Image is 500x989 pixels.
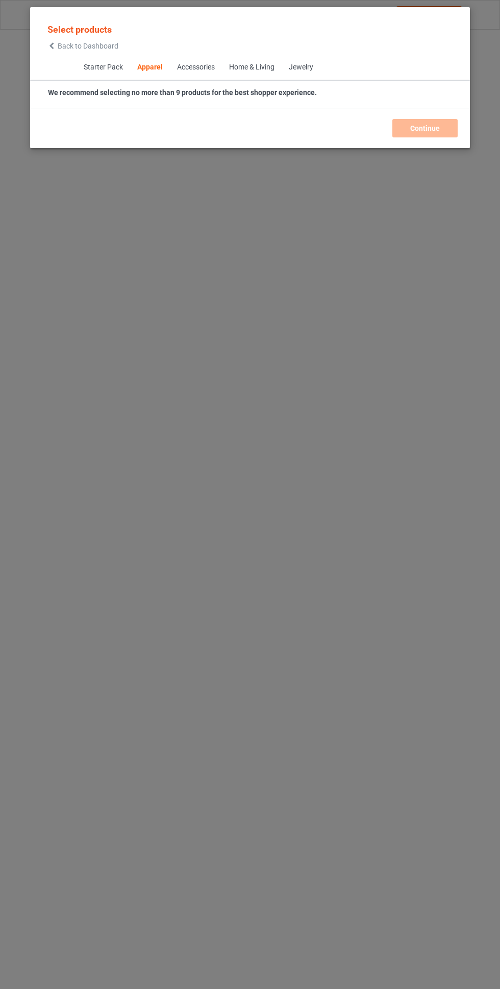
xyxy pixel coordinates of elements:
[76,55,130,80] span: Starter Pack
[47,24,112,35] span: Select products
[288,62,313,73] div: Jewelry
[177,62,214,73] div: Accessories
[229,62,274,73] div: Home & Living
[58,42,118,50] span: Back to Dashboard
[137,62,162,73] div: Apparel
[48,88,317,97] strong: We recommend selecting no more than 9 products for the best shopper experience.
